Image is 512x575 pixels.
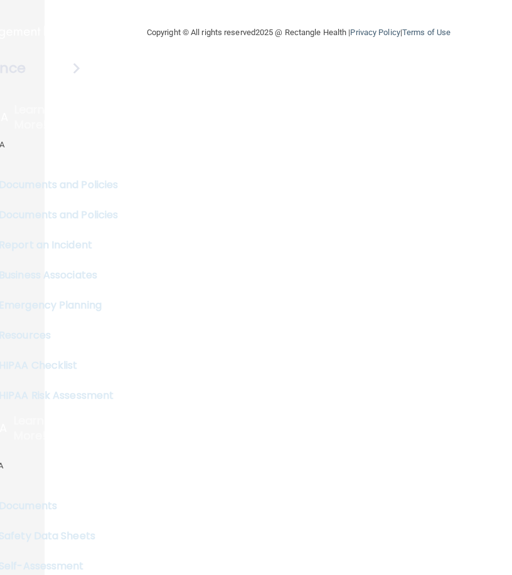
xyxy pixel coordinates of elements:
[350,28,400,37] a: Privacy Policy
[402,28,451,37] a: Terms of Use
[14,102,47,132] p: Learn More!
[14,413,46,443] p: Learn More!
